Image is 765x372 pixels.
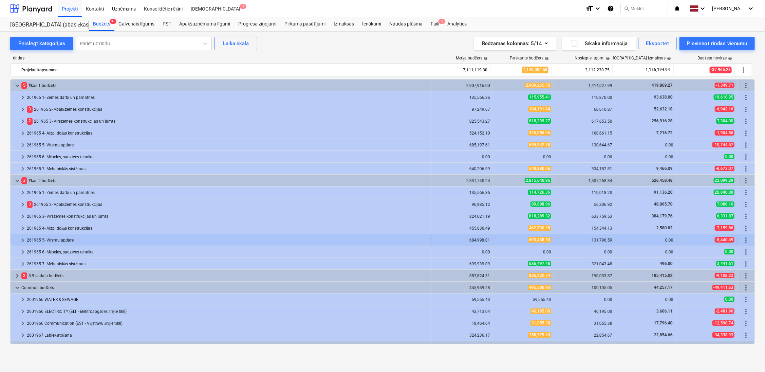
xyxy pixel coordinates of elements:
[727,56,732,60] span: help
[716,261,734,266] span: 3,441.61
[175,17,234,31] a: Apakšuzņēmuma līgumi
[27,118,33,124] span: 2
[530,308,551,314] span: 46,195.00
[687,39,747,48] div: Pievienot rindas vienumu
[482,56,488,60] span: help
[223,39,249,48] div: Laika skala
[653,333,673,337] span: 22,854.66
[712,285,734,290] span: -49,411.63
[528,261,551,266] span: 636,497.48
[19,189,27,197] span: keyboard_arrow_right
[13,82,21,90] span: keyboard_arrow_down
[714,94,734,100] span: 19,610.95
[21,342,429,353] div: Common - Ielas daļa
[530,320,551,326] span: 31,055.38
[432,65,487,75] div: 7,111,119.30
[214,37,257,50] button: Laika skala
[712,142,734,147] span: -10,744.57
[651,83,673,88] span: 419,869.27
[13,284,21,292] span: keyboard_arrow_down
[510,56,549,61] div: Pārskatīts budžets
[19,93,27,102] span: keyboard_arrow_right
[715,273,734,278] span: -9,108.23
[710,67,732,73] span: -37,965.28
[280,17,330,31] div: Pirkuma pasūtījumi
[742,212,750,220] span: Vairāk darbību
[21,270,429,281] div: 8-9.sadaļu budžets
[698,4,707,13] i: keyboard_arrow_down
[21,282,429,293] div: Common budžets
[557,83,612,88] div: 1,414,627.99
[645,67,671,73] span: 1,176,194.94
[439,19,445,24] span: 5
[19,165,27,173] span: keyboard_arrow_right
[557,119,612,124] div: 617,653.50
[653,202,673,207] span: 48,065.70
[656,130,673,135] span: 7,216.72
[496,250,551,254] div: 0.00
[19,200,27,209] span: keyboard_arrow_right
[604,56,610,60] span: help
[653,107,673,111] span: 52,632.18
[19,129,27,137] span: keyboard_arrow_right
[21,65,426,75] div: Projekta kopsumma
[557,297,612,302] div: 0.00
[427,17,443,31] div: Faili
[19,307,27,316] span: keyboard_arrow_right
[742,260,750,268] span: Vairāk darbību
[18,39,65,48] div: Pārslēgt kategorijas
[27,259,429,269] div: 261965 7- Mehaniskās sistēmas
[557,131,612,136] div: 160,661.15
[557,202,612,207] div: 56,306.92
[27,128,429,139] div: 261965 4- Aizpildošās konstrukcijas
[528,106,551,112] span: 104,191.84
[13,177,21,185] span: keyboard_arrow_down
[528,166,551,171] span: 648,880.06
[435,273,490,278] div: 857,824.31
[715,106,734,112] span: -6,942.16
[435,202,490,207] div: 96,985.12
[557,107,612,112] div: 60,610.87
[716,213,734,219] span: 6,331.87
[575,56,610,61] div: Noslēgtie līgumi
[651,178,673,183] span: 526,458.48
[528,273,551,278] span: 866,932.54
[525,178,551,183] span: 2,815,640.96
[731,339,765,372] iframe: Chat Widget
[10,37,73,50] button: Pārslēgt kategorijas
[656,309,673,314] span: 3,606.11
[27,187,429,198] div: 261965 1- Zemes darbi un pamatnes
[724,154,734,159] span: 0.00
[528,213,551,219] span: 818,289.32
[528,285,551,290] span: 495,380.90
[674,4,680,13] i: notifications
[714,190,734,195] span: 20,840.00
[724,249,734,254] span: 0.00
[435,238,490,243] div: 684,998.01
[443,17,471,31] a: Analytics
[742,129,750,137] span: Vairāk darbību
[435,285,490,290] div: 445,969.28
[715,83,734,88] span: -1,349.71
[742,82,750,90] span: Vairāk darbību
[27,116,429,127] div: 261965 3- Virszemes konstrukcijas un jumts
[557,155,612,159] div: 0.00
[27,235,429,246] div: 261965 5- Virsmu apdare
[27,211,429,222] div: 261965 3- Virszemes konstrukcijas un jumts
[557,238,612,243] div: 131,796.59
[557,95,612,100] div: 110,870.00
[358,17,386,31] a: Ienākumi
[585,4,594,13] i: format_size
[528,237,551,243] span: 693,438.50
[621,3,668,14] button: Meklēt
[19,117,27,125] span: keyboard_arrow_right
[557,190,612,195] div: 110,018.20
[557,166,612,171] div: 334,187.81
[679,37,755,50] button: Pievienot rindas vienumu
[715,130,734,136] span: -1,904.86
[27,247,429,258] div: 261965 6- Mēbeles, sadzīves tehnika
[653,285,673,290] span: 44,257.17
[557,285,612,290] div: 100,105.05
[557,273,612,278] div: 190,033.87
